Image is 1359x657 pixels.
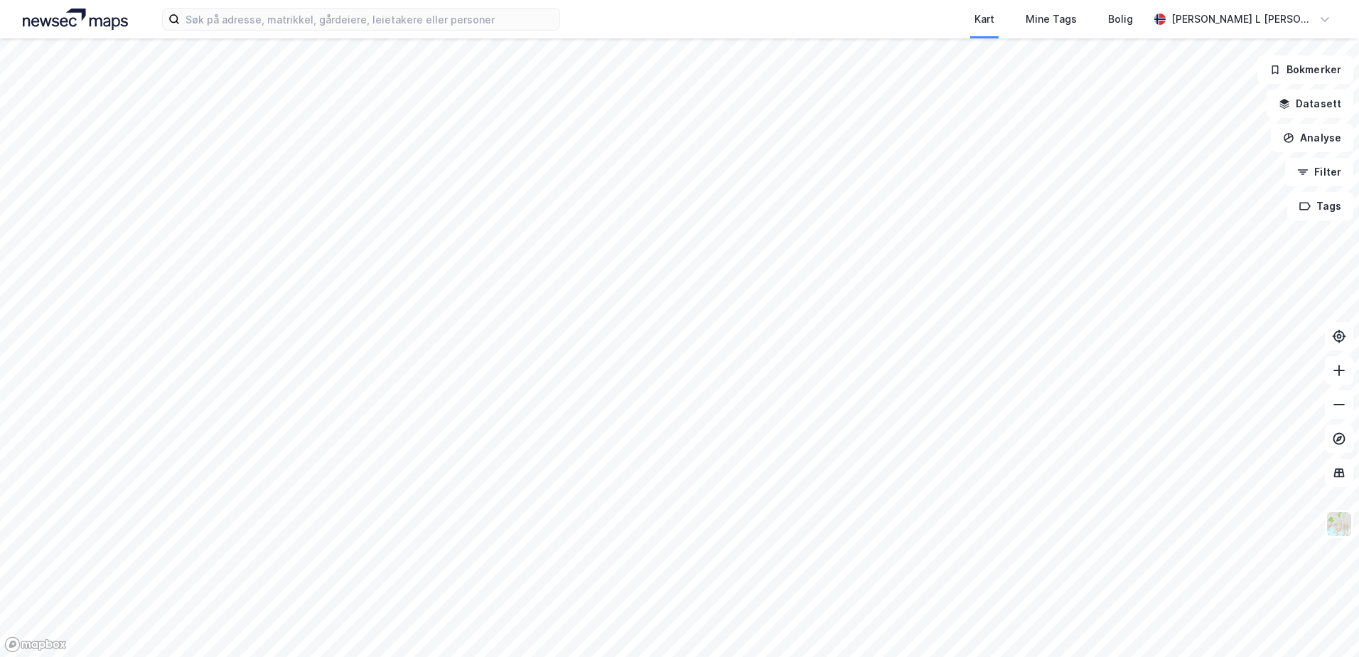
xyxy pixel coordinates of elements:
[180,9,559,30] input: Søk på adresse, matrikkel, gårdeiere, leietakere eller personer
[1108,11,1133,28] div: Bolig
[23,9,128,30] img: logo.a4113a55bc3d86da70a041830d287a7e.svg
[1288,589,1359,657] div: Kontrollprogram for chat
[1026,11,1077,28] div: Mine Tags
[1288,589,1359,657] iframe: Chat Widget
[1171,11,1314,28] div: [PERSON_NAME] L [PERSON_NAME]
[974,11,994,28] div: Kart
